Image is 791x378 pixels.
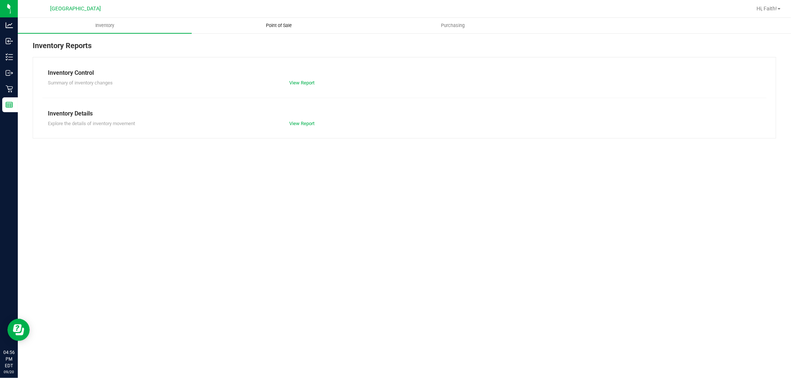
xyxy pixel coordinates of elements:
a: View Report [289,80,314,86]
a: Point of Sale [192,18,366,33]
span: Summary of inventory changes [48,80,113,86]
span: Point of Sale [256,22,302,29]
span: Hi, Faith! [757,6,777,11]
span: [GEOGRAPHIC_DATA] [50,6,101,12]
inline-svg: Reports [6,101,13,108]
iframe: Resource center [7,319,30,341]
inline-svg: Outbound [6,69,13,77]
a: Purchasing [366,18,540,33]
inline-svg: Inbound [6,37,13,45]
a: Inventory [18,18,192,33]
span: Purchasing [431,22,475,29]
span: Explore the details of inventory movement [48,121,135,126]
p: 09/20 [3,369,14,375]
inline-svg: Retail [6,85,13,93]
span: Inventory [85,22,124,29]
inline-svg: Inventory [6,53,13,61]
div: Inventory Details [48,109,761,118]
div: Inventory Control [48,68,761,77]
inline-svg: Analytics [6,21,13,29]
p: 04:56 PM EDT [3,349,14,369]
div: Inventory Reports [33,40,776,57]
a: View Report [289,121,314,126]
